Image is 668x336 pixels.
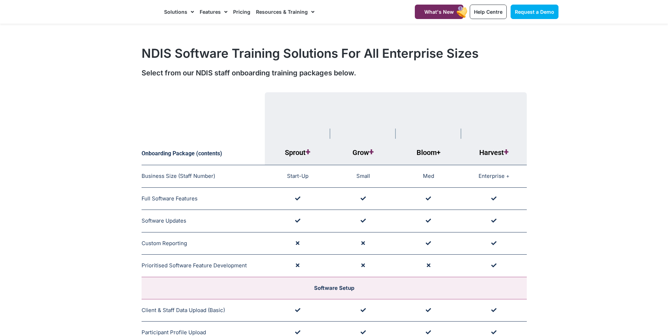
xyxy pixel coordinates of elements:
[265,165,330,188] td: Start-Up
[142,210,265,232] td: Software Updates
[504,147,508,157] span: +
[142,68,527,78] div: Select from our NDIS staff onboarding training packages below.
[417,148,441,157] span: Bloom
[142,92,265,165] th: Onboarding Package (contents)
[142,46,527,61] h1: NDIS Software Training Solutions For All Enterprise Sizes
[461,165,527,188] td: Enterprise +
[424,9,454,15] span: What's New
[314,285,354,291] span: Software Setup
[474,9,502,15] span: Help Centre
[330,165,396,188] td: Small
[369,147,374,157] span: +
[407,102,450,145] img: svg+xml;nitro-empty-id=NjQxOjcyMA==-1;base64,PHN2ZyB2aWV3Qm94PSIwIDAgMTIzIDEyMiIgd2lkdGg9IjEyMyIg...
[396,165,461,188] td: Med
[511,5,558,19] a: Request a Demo
[515,9,554,15] span: Request a Demo
[285,148,310,157] span: Sprout
[142,232,265,255] td: Custom Reporting
[352,148,374,157] span: Grow
[142,173,215,179] span: Business Size (Staff Number)
[142,195,198,202] span: Full Software Features
[470,5,507,19] a: Help Centre
[437,148,441,157] span: +
[482,99,506,144] img: svg+xml;nitro-empty-id=NjQxOjk1OQ==-1;base64,PHN2ZyB2aWV3Qm94PSIwIDAgNjkgMTI4IiB3aWR0aD0iNjkiIGhl...
[479,148,508,157] span: Harvest
[142,255,265,277] td: Prioritised Software Feature Development
[306,147,310,157] span: +
[342,114,385,144] img: svg+xml;nitro-empty-id=NjQxOjQ1NA==-1;base64,PHN2ZyB2aWV3Qm94PSIwIDAgMTIzIDg1IiB3aWR0aD0iMTIzIiBo...
[142,299,265,322] td: Client & Staff Data Upload (Basic)
[110,7,157,17] img: CareMaster Logo
[415,5,463,19] a: What's New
